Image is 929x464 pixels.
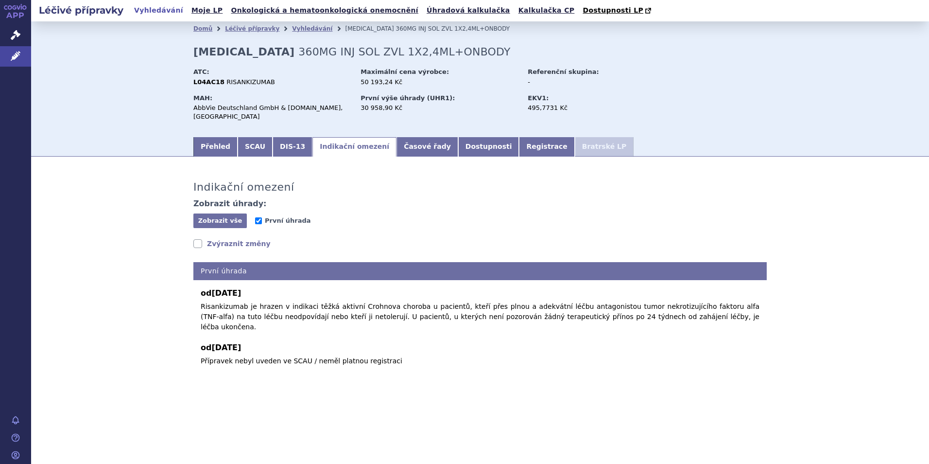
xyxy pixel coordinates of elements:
span: 360MG INJ SOL ZVL 1X2,4ML+ONBODY [298,46,510,58]
b: od [201,287,759,299]
a: Přehled [193,137,238,157]
a: Kalkulačka CP [516,4,578,17]
span: První úhrada [265,217,310,224]
input: První úhrada [255,217,262,224]
a: DIS-13 [273,137,312,157]
a: Časové řady [396,137,458,157]
span: [DATE] [211,343,241,352]
strong: První výše úhrady (UHR1): [361,94,455,102]
strong: Referenční skupina: [528,68,599,75]
span: [DATE] [211,288,241,298]
a: Léčivé přípravky [225,25,279,32]
a: Onkologická a hematoonkologická onemocnění [228,4,421,17]
strong: MAH: [193,94,212,102]
a: Indikační omezení [312,137,396,157]
a: Vyhledávání [131,4,186,17]
h4: Zobrazit úhrady: [193,199,267,209]
h4: První úhrada [193,262,767,280]
span: Dostupnosti LP [583,6,643,14]
strong: L04AC18 [193,78,224,86]
span: [MEDICAL_DATA] [345,25,394,32]
a: Moje LP [189,4,225,17]
h2: Léčivé přípravky [31,3,131,17]
b: od [201,342,759,354]
a: Registrace [519,137,574,157]
a: Dostupnosti LP [580,4,656,18]
a: Úhradová kalkulačka [424,4,513,17]
a: Dostupnosti [458,137,519,157]
a: Zvýraznit změny [193,239,271,249]
div: 30 958,90 Kč [361,104,518,112]
h3: Indikační omezení [193,181,294,194]
div: 50 193,24 Kč [361,78,518,87]
p: Risankizumab je hrazen v indikaci těžká aktivní Crohnova choroba u pacientů, kteří přes plnou a a... [201,302,759,332]
span: Zobrazit vše [198,217,242,224]
button: Zobrazit vše [193,214,247,228]
a: SCAU [238,137,273,157]
div: AbbVie Deutschland GmbH & [DOMAIN_NAME], [GEOGRAPHIC_DATA] [193,104,351,121]
span: RISANKIZUMAB [226,78,275,86]
strong: ATC: [193,68,209,75]
strong: Maximální cena výrobce: [361,68,449,75]
p: Přípravek nebyl uveden ve SCAU / neměl platnou registraci [201,356,759,366]
div: 495,7731 Kč [528,104,637,112]
strong: [MEDICAL_DATA] [193,46,294,58]
strong: EKV1: [528,94,549,102]
a: Vyhledávání [292,25,332,32]
span: 360MG INJ SOL ZVL 1X2,4ML+ONBODY [396,25,510,32]
div: - [528,78,637,87]
a: Domů [193,25,212,32]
